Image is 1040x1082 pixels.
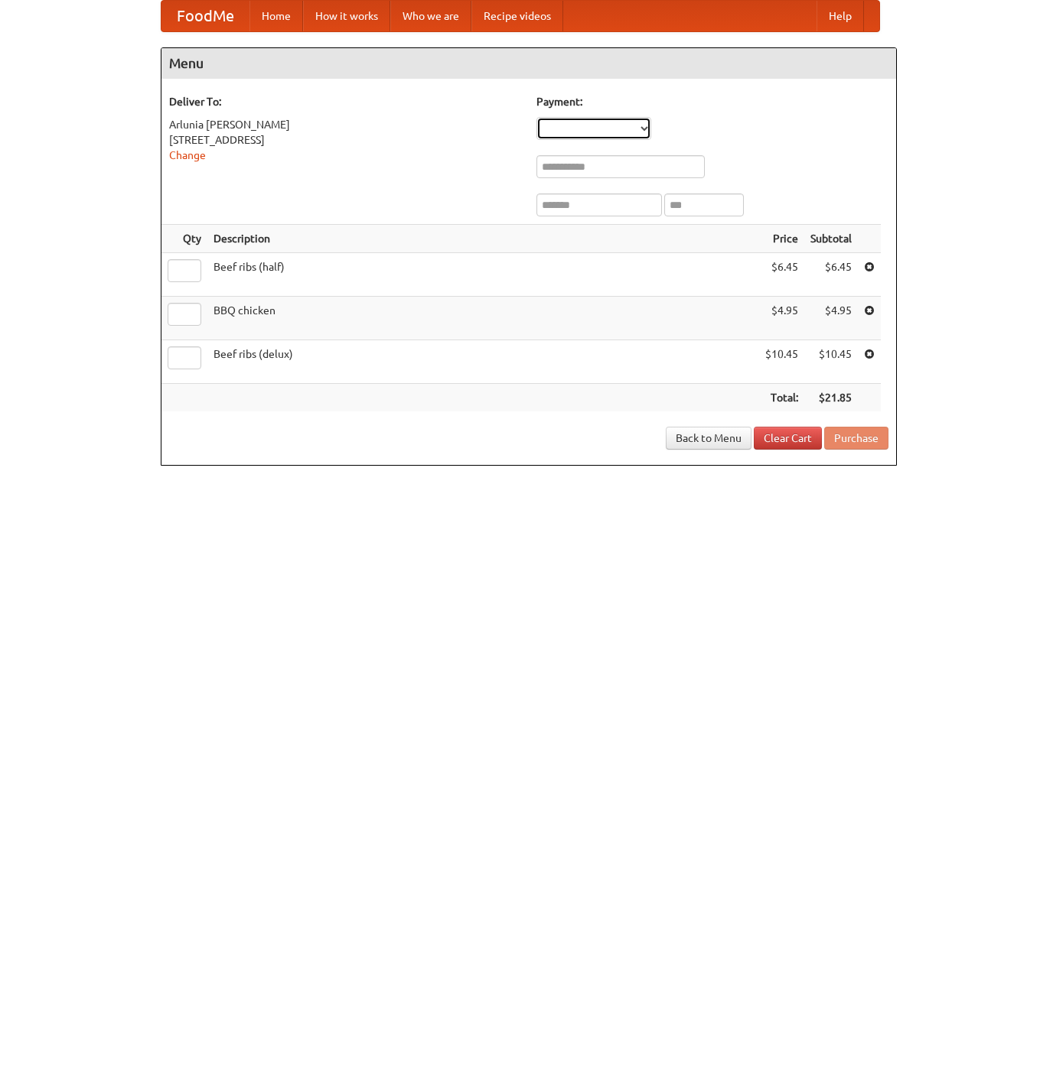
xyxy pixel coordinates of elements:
h4: Menu [161,48,896,79]
th: $21.85 [804,384,858,412]
a: Clear Cart [754,427,822,450]
td: $4.95 [759,297,804,340]
td: $6.45 [759,253,804,297]
button: Purchase [824,427,888,450]
a: Who we are [390,1,471,31]
th: Total: [759,384,804,412]
td: $10.45 [804,340,858,384]
td: $6.45 [804,253,858,297]
a: Help [817,1,864,31]
h5: Payment: [536,94,888,109]
a: How it works [303,1,390,31]
a: FoodMe [161,1,249,31]
th: Subtotal [804,225,858,253]
th: Qty [161,225,207,253]
h5: Deliver To: [169,94,521,109]
td: Beef ribs (delux) [207,340,759,384]
a: Change [169,149,206,161]
div: [STREET_ADDRESS] [169,132,521,148]
td: $10.45 [759,340,804,384]
th: Description [207,225,759,253]
a: Back to Menu [666,427,751,450]
td: BBQ chicken [207,297,759,340]
td: $4.95 [804,297,858,340]
a: Recipe videos [471,1,563,31]
th: Price [759,225,804,253]
td: Beef ribs (half) [207,253,759,297]
div: Arlunia [PERSON_NAME] [169,117,521,132]
a: Home [249,1,303,31]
